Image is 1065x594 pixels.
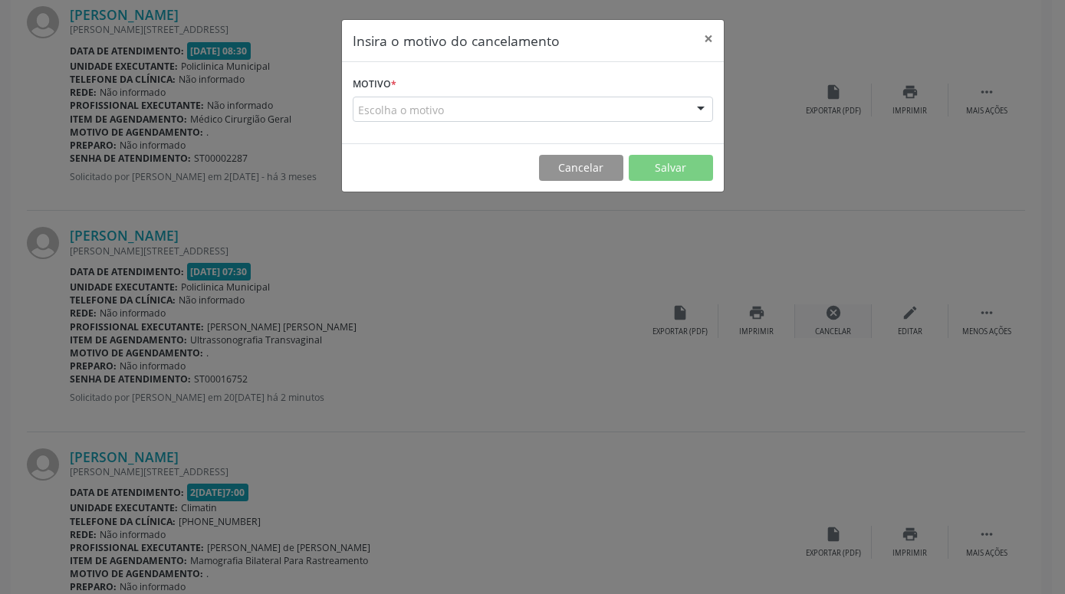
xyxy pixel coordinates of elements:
[358,102,444,118] span: Escolha o motivo
[629,155,713,181] button: Salvar
[353,31,560,51] h5: Insira o motivo do cancelamento
[539,155,623,181] button: Cancelar
[353,73,396,97] label: Motivo
[693,20,724,57] button: Close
